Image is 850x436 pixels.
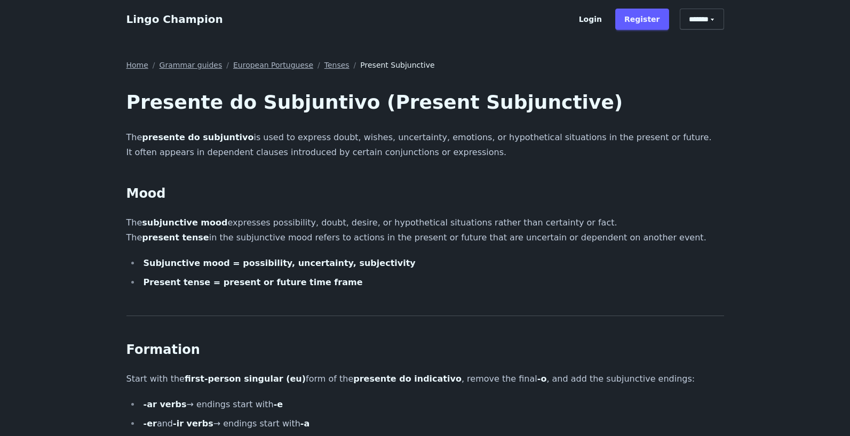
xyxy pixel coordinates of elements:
[354,60,356,70] span: /
[126,185,724,203] h2: Mood
[142,217,227,228] strong: subjunctive mood
[153,60,155,70] span: /
[126,372,724,386] p: Start with the form of the , remove the final , and add the subjunctive endings:
[126,13,223,26] a: Lingo Champion
[142,232,209,243] strong: present tense
[185,374,306,384] strong: first-person singular (eu)
[360,60,434,70] span: Present Subjunctive
[144,418,157,429] strong: -er
[537,374,547,384] strong: -o
[317,60,320,70] span: /
[142,132,253,142] strong: presente do subjuntivo
[160,60,223,70] a: Grammar guides
[226,60,229,70] span: /
[274,399,283,409] strong: -e
[144,399,187,409] strong: -ar verbs
[140,416,724,431] li: and → endings start with
[615,9,669,30] a: Register
[126,215,724,245] p: The expresses possibility, doubt, desire, or hypothetical situations rather than certainty or fac...
[300,418,309,429] strong: -a
[353,374,462,384] strong: presente do indicativo
[570,9,611,30] a: Login
[126,130,724,160] p: The is used to express doubt, wishes, uncertainty, emotions, or hypothetical situations in the pr...
[126,60,148,70] a: Home
[233,60,313,70] a: European Portuguese
[144,277,363,287] strong: Present tense = present or future time frame
[173,418,213,429] strong: -ir verbs
[126,92,724,113] h1: Presente do Subjuntivo (Present Subjunctive)
[126,60,724,70] nav: Breadcrumb
[126,342,724,359] h2: Formation
[140,397,724,412] li: → endings start with
[324,60,349,70] a: Tenses
[144,258,416,268] strong: Subjunctive mood = possibility, uncertainty, subjectivity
